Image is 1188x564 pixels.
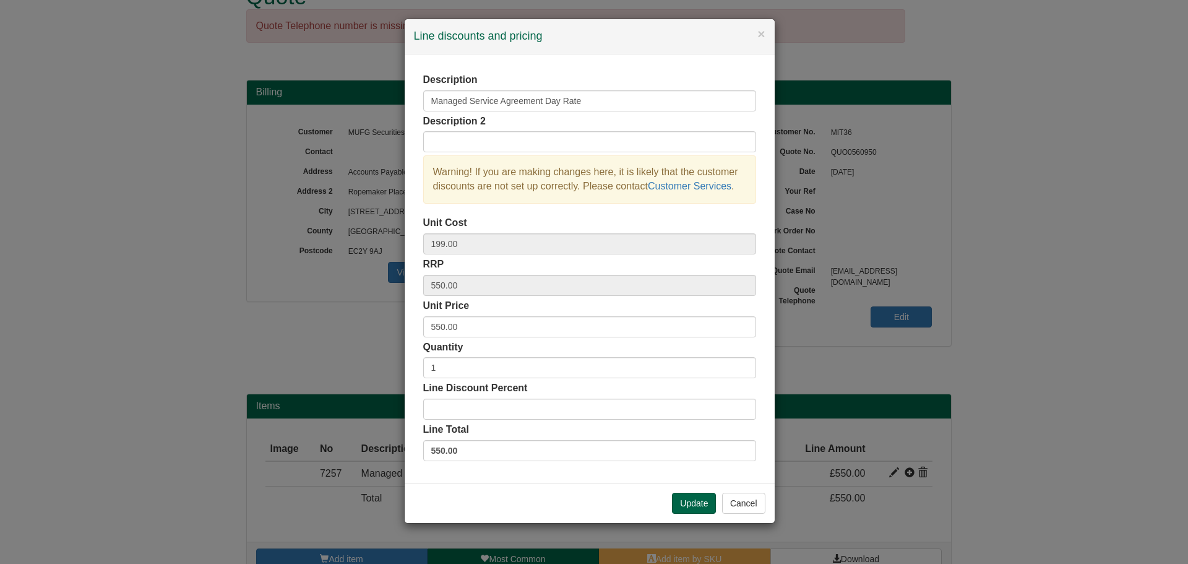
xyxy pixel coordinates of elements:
[423,258,444,272] label: RRP
[423,216,467,230] label: Unit Cost
[423,73,478,87] label: Description
[423,341,463,355] label: Quantity
[423,299,470,313] label: Unit Price
[672,493,716,514] button: Update
[757,27,765,40] button: ×
[414,28,765,45] h4: Line discounts and pricing
[423,381,528,396] label: Line Discount Percent
[423,115,486,129] label: Description 2
[722,493,765,514] button: Cancel
[423,155,756,204] div: Warning! If you are making changes here, it is likely that the customer discounts are not set up ...
[648,181,731,191] a: Customer Services
[423,440,756,461] label: 550.00
[423,423,469,437] label: Line Total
